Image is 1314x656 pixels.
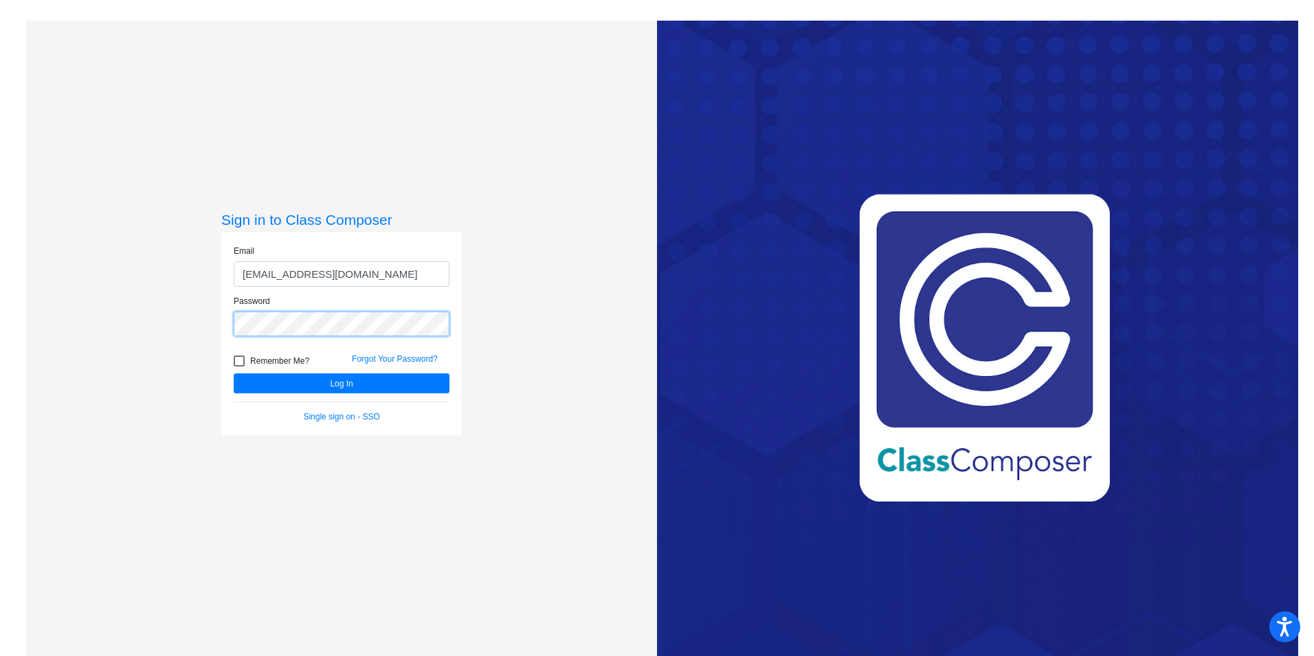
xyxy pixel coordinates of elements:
[352,354,438,364] a: Forgot Your Password?
[234,295,270,307] label: Password
[221,211,462,228] h3: Sign in to Class Composer
[234,245,254,257] label: Email
[303,412,379,422] a: Single sign on - SSO
[250,353,309,369] span: Remember Me?
[234,373,449,393] button: Log In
